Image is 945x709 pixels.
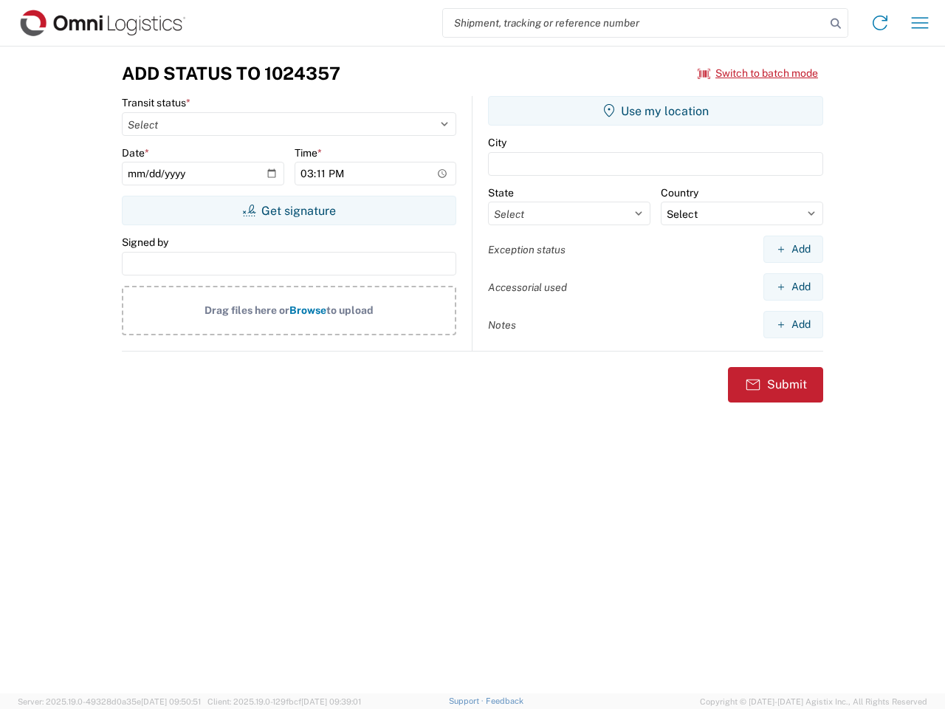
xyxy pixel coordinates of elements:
[488,186,514,199] label: State
[763,236,823,263] button: Add
[488,243,566,256] label: Exception status
[763,311,823,338] button: Add
[122,236,168,249] label: Signed by
[141,697,201,706] span: [DATE] 09:50:51
[205,304,289,316] span: Drag files here or
[488,96,823,126] button: Use my location
[295,146,322,160] label: Time
[18,697,201,706] span: Server: 2025.19.0-49328d0a35e
[700,695,927,708] span: Copyright © [DATE]-[DATE] Agistix Inc., All Rights Reserved
[122,146,149,160] label: Date
[289,304,326,316] span: Browse
[122,196,456,225] button: Get signature
[486,696,523,705] a: Feedback
[763,273,823,301] button: Add
[698,61,818,86] button: Switch to batch mode
[122,96,190,109] label: Transit status
[443,9,825,37] input: Shipment, tracking or reference number
[661,186,698,199] label: Country
[488,281,567,294] label: Accessorial used
[449,696,486,705] a: Support
[728,367,823,403] button: Submit
[326,304,374,316] span: to upload
[488,318,516,332] label: Notes
[488,136,506,149] label: City
[301,697,361,706] span: [DATE] 09:39:01
[207,697,361,706] span: Client: 2025.19.0-129fbcf
[122,63,340,84] h3: Add Status to 1024357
